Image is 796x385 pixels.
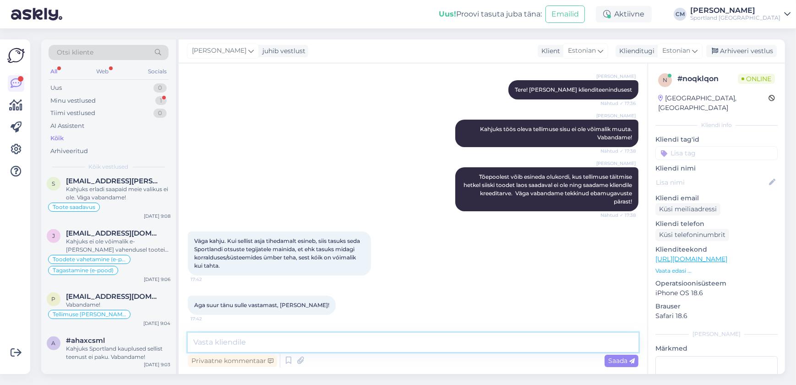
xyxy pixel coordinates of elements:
[57,48,93,57] span: Otsi kliente
[663,77,667,83] span: n
[515,86,632,93] span: Tere! [PERSON_NAME] klienditeenindusest
[677,73,738,84] div: # noqklqon
[616,46,654,56] div: Klienditugi
[690,7,791,22] a: [PERSON_NAME]Sportland [GEOGRAPHIC_DATA]
[690,7,780,14] div: [PERSON_NAME]
[655,267,778,275] p: Vaata edasi ...
[439,9,542,20] div: Proovi tasuta juba täna:
[596,160,636,167] span: [PERSON_NAME]
[655,344,778,353] p: Märkmed
[153,83,167,93] div: 0
[662,46,690,56] span: Estonian
[191,315,225,322] span: 17:42
[153,109,167,118] div: 0
[655,203,720,215] div: Küsi meiliaadressi
[655,302,778,311] p: Brauser
[608,357,635,365] span: Saada
[655,288,778,298] p: iPhone OS 18.6
[600,212,636,219] span: Nähtud ✓ 17:38
[66,177,161,185] span: sten.sepper@mail.ee
[66,185,170,202] div: Kahjuks erladi saapaid meie valikus ei ole. Väga vabandame!
[655,229,729,241] div: Küsi telefoninumbrit
[690,14,780,22] div: Sportland [GEOGRAPHIC_DATA]
[52,340,56,346] span: a
[596,112,636,119] span: [PERSON_NAME]
[655,135,778,144] p: Kliendi tag'id
[655,121,778,129] div: Kliendi info
[50,83,62,93] div: Uus
[655,311,778,321] p: Safari 18.6
[144,213,170,220] div: [DATE] 9:08
[655,146,778,160] input: Lisa tag
[66,336,105,345] span: #ahaxcsml
[463,173,633,205] span: Tõepoolest võib esineda olukordi, kus tellimuse täitmise hetkel siiski toodet laos saadaval ei ol...
[538,46,560,56] div: Klient
[143,320,170,327] div: [DATE] 9:04
[50,96,96,105] div: Minu vestlused
[596,73,636,80] span: [PERSON_NAME]
[146,66,169,77] div: Socials
[655,219,778,229] p: Kliendi telefon
[545,5,585,23] button: Emailid
[596,6,652,22] div: Aktiivne
[655,279,778,288] p: Operatsioonisüsteem
[674,8,687,21] div: CM
[53,204,95,210] span: Toote saadavus
[66,301,170,309] div: Vabandame!
[655,193,778,203] p: Kliendi email
[568,46,596,56] span: Estonian
[600,148,636,154] span: Nähtud ✓ 17:38
[144,276,170,283] div: [DATE] 9:06
[656,177,767,187] input: Lisa nimi
[50,109,95,118] div: Tiimi vestlused
[53,268,114,273] span: Tagastamine (e-pood)
[66,237,170,254] div: Kahjuks ei ole võimalik e-[PERSON_NAME] vahendusel tooteid ringi vahetada. Väga vabandame! Kui ol...
[50,147,88,156] div: Arhiveeritud
[66,229,161,237] span: jackhuiston@mail.ru
[738,74,775,84] span: Online
[89,163,129,171] span: Kõik vestlused
[52,296,56,302] span: p
[706,45,777,57] div: Arhiveeri vestlus
[66,345,170,361] div: Kahjuks Sportland kauplused sellist teenust ei paku. Vabandame!
[95,66,111,77] div: Web
[480,126,633,141] span: Kahjuks töös oleva tellimuse sisu ei ole võimalik muuta. Vabandame!
[52,232,55,239] span: j
[655,255,727,263] a: [URL][DOMAIN_NAME]
[194,237,361,269] span: Väga kahju. Kui sellist asja tihedamalt esineb, siis tasuks seda Sportlandi otsuste tegijatele ma...
[655,164,778,173] p: Kliendi nimi
[53,257,126,262] span: Toodete vahetamine (e-pood)
[50,121,84,131] div: AI Assistent
[655,330,778,338] div: [PERSON_NAME]
[655,245,778,254] p: Klienditeekond
[188,355,277,367] div: Privaatne kommentaar
[53,312,126,317] span: Tellimuse [PERSON_NAME] info
[52,180,55,187] span: s
[439,10,456,18] b: Uus!
[192,46,246,56] span: [PERSON_NAME]
[7,47,25,64] img: Askly Logo
[66,292,161,301] span: pill.brita@gmail.com
[259,46,305,56] div: juhib vestlust
[600,100,636,107] span: Nähtud ✓ 17:36
[155,96,167,105] div: 1
[191,276,225,283] span: 17:42
[49,66,59,77] div: All
[144,361,170,368] div: [DATE] 9:03
[194,302,329,308] span: Aga suur tänu sulle vastamast, [PERSON_NAME]!
[50,134,64,143] div: Kõik
[658,93,769,113] div: [GEOGRAPHIC_DATA], [GEOGRAPHIC_DATA]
